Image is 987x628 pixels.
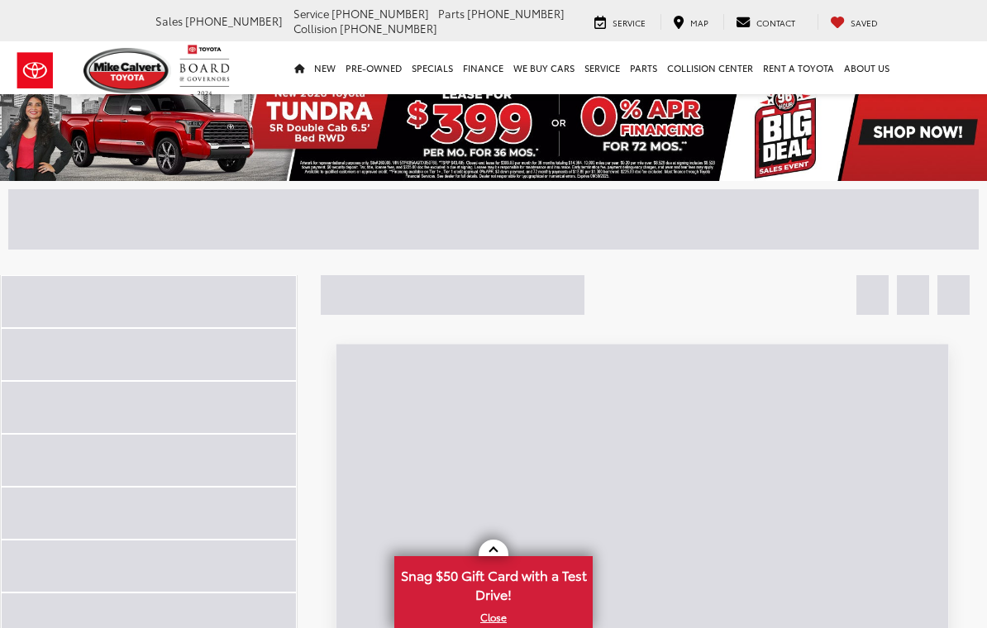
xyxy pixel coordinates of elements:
span: [PHONE_NUMBER] [185,13,283,28]
a: New [309,41,341,94]
span: Parts [438,6,465,21]
a: Home [289,41,309,94]
span: Contact [756,17,795,29]
span: Map [690,17,708,29]
span: Snag $50 Gift Card with a Test Drive! [396,558,591,608]
a: My Saved Vehicles [818,14,890,30]
img: Mike Calvert Toyota [83,48,171,93]
a: Service [579,41,625,94]
span: Collision [293,21,337,36]
a: Map [660,14,721,30]
a: WE BUY CARS [508,41,579,94]
a: Pre-Owned [341,41,407,94]
a: Specials [407,41,458,94]
a: Rent a Toyota [758,41,839,94]
a: Collision Center [662,41,758,94]
a: Service [582,14,658,30]
a: Finance [458,41,508,94]
span: Saved [851,17,878,29]
span: Service [613,17,646,29]
span: [PHONE_NUMBER] [331,6,429,21]
span: [PHONE_NUMBER] [340,21,437,36]
span: Sales [155,13,183,28]
a: About Us [839,41,894,94]
a: Contact [723,14,808,30]
a: Parts [625,41,662,94]
span: Service [293,6,329,21]
img: Toyota [4,44,66,98]
span: [PHONE_NUMBER] [467,6,565,21]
